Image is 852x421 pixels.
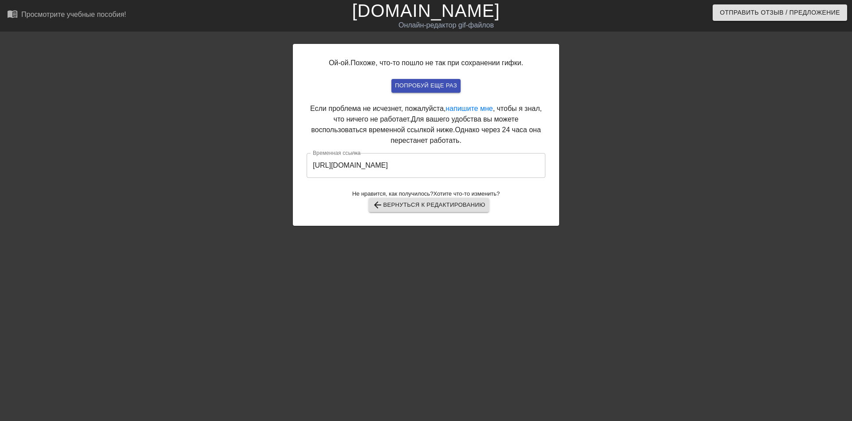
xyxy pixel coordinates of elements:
[352,1,500,20] a: [DOMAIN_NAME]
[7,8,72,19] ya-tr-span: menu_book_бук меню
[334,105,542,123] ya-tr-span: , чтобы я знал, что ничего не работает.
[21,11,126,18] ya-tr-span: Просмотрите учебные пособия!
[310,105,446,112] ya-tr-span: Если проблема не исчезнет, пожалуйста,
[351,59,523,67] ya-tr-span: Похоже, что-то пошло не так при сохранении гифки.
[713,4,847,21] button: Отправить Отзыв / Предложение
[446,105,493,112] a: напишите мне
[390,126,541,144] ya-tr-span: Однако через 24 часа она перестанет работать.
[372,200,383,210] ya-tr-span: arrow_back
[369,198,489,212] button: Вернуться к редактированию
[311,115,518,134] ya-tr-span: Для вашего удобства вы можете воспользоваться временной ссылкой ниже.
[398,21,494,29] ya-tr-span: Онлайн-редактор gif-файлов
[329,59,351,67] ya-tr-span: Ой-ой.
[391,79,461,93] button: попробуй еще раз
[307,153,545,178] input: голый
[720,7,840,18] ya-tr-span: Отправить Отзыв / Предложение
[352,190,434,197] ya-tr-span: Не нравится, как получилось?
[433,190,500,197] ya-tr-span: Хотите что-то изменить?
[7,8,126,22] a: Просмотрите учебные пособия!
[383,200,485,210] ya-tr-span: Вернуться к редактированию
[395,81,457,91] ya-tr-span: попробуй еще раз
